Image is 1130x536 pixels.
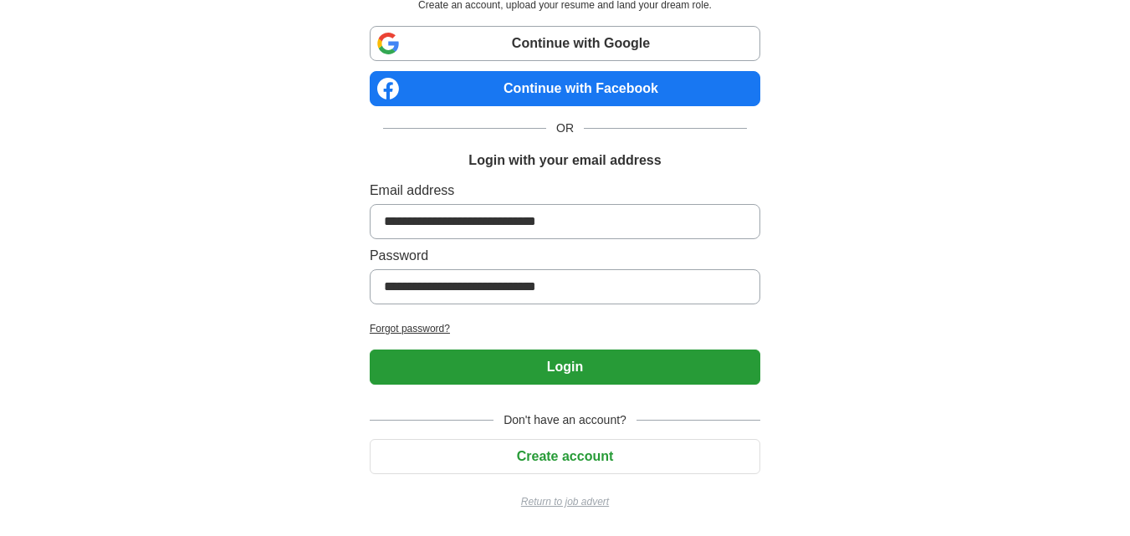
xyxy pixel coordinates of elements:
[370,494,760,509] a: Return to job advert
[370,26,760,61] a: Continue with Google
[370,181,760,201] label: Email address
[370,449,760,463] a: Create account
[546,120,584,137] span: OR
[468,151,661,171] h1: Login with your email address
[493,411,637,429] span: Don't have an account?
[370,321,760,336] a: Forgot password?
[370,71,760,106] a: Continue with Facebook
[370,246,760,266] label: Password
[370,350,760,385] button: Login
[370,439,760,474] button: Create account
